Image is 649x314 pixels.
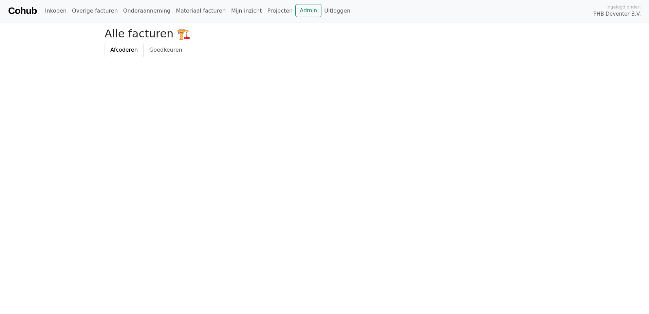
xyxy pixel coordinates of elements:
a: Mijn inzicht [228,4,265,18]
a: Uitloggen [321,4,353,18]
a: Onderaanneming [120,4,173,18]
span: Goedkeuren [149,47,182,53]
span: Ingelogd onder: [606,4,641,10]
a: Materiaal facturen [173,4,228,18]
a: Projecten [264,4,295,18]
span: PHB Deventer B.V. [593,10,641,18]
h2: Alle facturen 🏗️ [105,27,544,40]
a: Goedkeuren [144,43,188,57]
span: Afcoderen [110,47,138,53]
a: Inkopen [42,4,69,18]
a: Cohub [8,3,37,19]
a: Overige facturen [69,4,120,18]
a: Afcoderen [105,43,144,57]
a: Admin [295,4,321,17]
